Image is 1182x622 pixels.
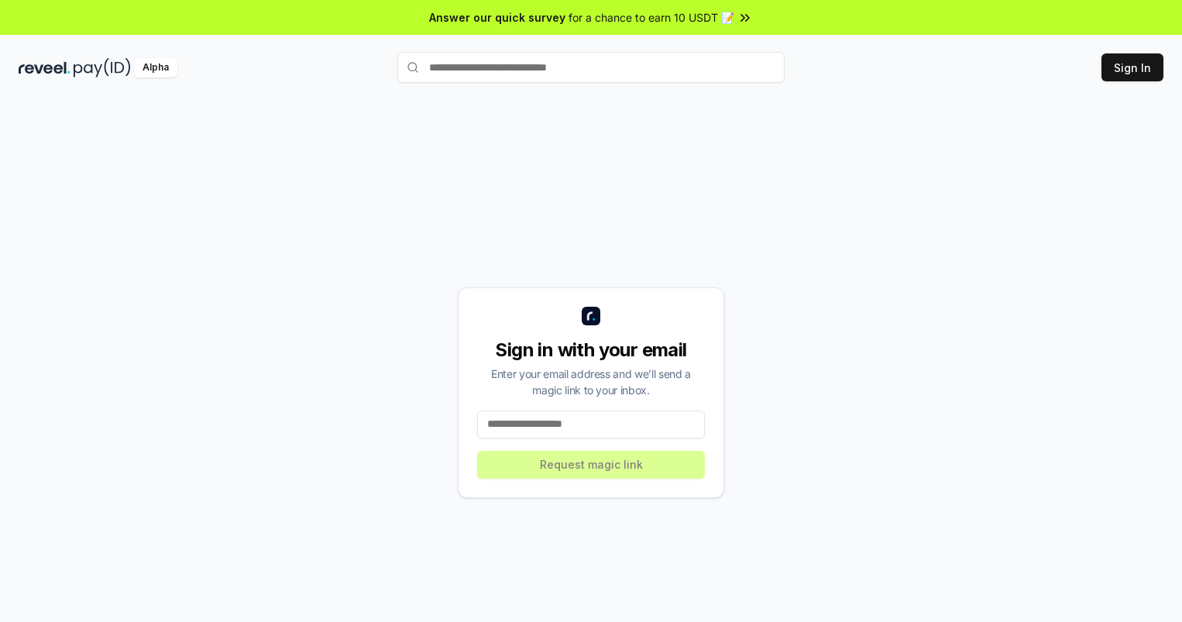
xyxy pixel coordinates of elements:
button: Sign In [1101,53,1163,81]
div: Alpha [134,58,177,77]
span: Answer our quick survey [429,9,565,26]
div: Sign in with your email [477,338,705,363]
div: Enter your email address and we’ll send a magic link to your inbox. [477,366,705,398]
img: reveel_dark [19,58,70,77]
img: pay_id [74,58,131,77]
span: for a chance to earn 10 USDT 📝 [569,9,734,26]
img: logo_small [582,307,600,325]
